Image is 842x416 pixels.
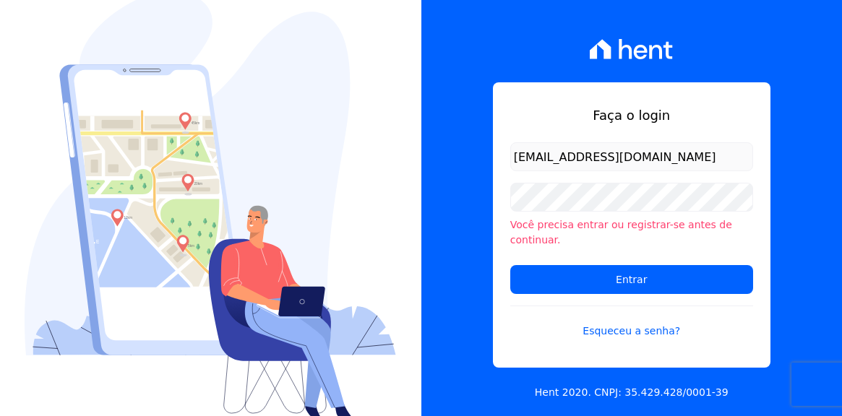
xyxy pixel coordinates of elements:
input: Email [510,142,753,171]
h1: Faça o login [510,105,753,125]
p: Hent 2020. CNPJ: 35.429.428/0001-39 [535,385,729,400]
a: Esqueceu a senha? [510,305,753,339]
li: Você precisa entrar ou registrar-se antes de continuar. [510,217,753,248]
input: Entrar [510,265,753,294]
